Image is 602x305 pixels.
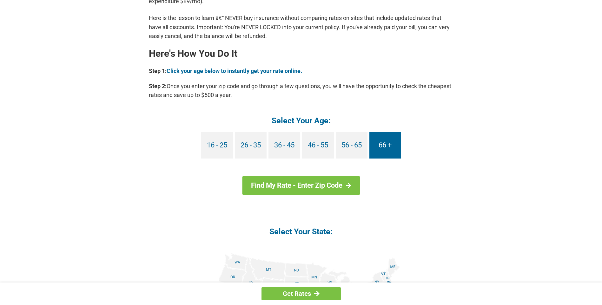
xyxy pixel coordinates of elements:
a: 56 - 65 [336,132,367,159]
a: Find My Rate - Enter Zip Code [242,176,360,195]
a: 36 - 45 [268,132,300,159]
h4: Select Your State: [149,226,453,237]
a: 46 - 55 [302,132,334,159]
h4: Select Your Age: [149,115,453,126]
a: 66 + [369,132,401,159]
p: Once you enter your zip code and go through a few questions, you will have the opportunity to che... [149,82,453,100]
a: 26 - 35 [235,132,267,159]
a: Get Rates [261,287,341,300]
b: Step 2: [149,83,167,89]
a: Click your age below to instantly get your rate online. [167,68,302,74]
h2: Here's How You Do It [149,49,453,59]
p: Here is the lesson to learn â€“ NEVER buy insurance without comparing rates on sites that include... [149,14,453,40]
b: Step 1: [149,68,167,74]
a: 16 - 25 [201,132,233,159]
